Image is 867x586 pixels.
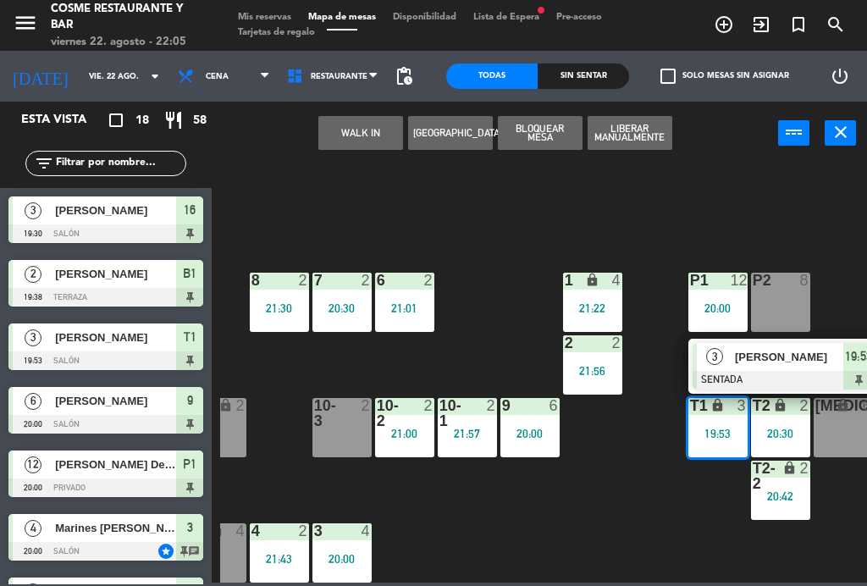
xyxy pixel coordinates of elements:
span: 2 [25,266,41,283]
div: 2 [298,523,308,539]
i: power_input [784,122,804,142]
span: [PERSON_NAME] [55,265,176,283]
span: 3 [25,329,41,346]
div: 2 [799,398,809,413]
span: Disponibilidad [384,13,465,22]
i: lock [836,398,850,412]
span: 6 [25,393,41,410]
div: 12 [730,273,747,288]
div: 20:00 [688,302,748,314]
span: [PERSON_NAME] [55,392,176,410]
div: 21:57 [438,428,497,439]
input: Filtrar por nombre... [54,154,185,173]
span: check_box_outline_blank [660,69,676,84]
span: Mapa de mesas [300,13,384,22]
button: menu [13,10,38,41]
span: pending_actions [394,66,414,86]
div: 4 [361,523,371,539]
div: Todas [446,64,538,89]
i: menu [13,10,38,36]
span: 9 [187,390,193,411]
button: WALK IN [318,116,403,150]
div: 2 [235,398,246,413]
div: T2 [753,398,754,413]
div: 19:53 [688,428,748,439]
i: lock [773,398,787,412]
div: 2 [361,398,371,413]
span: P1 [183,454,196,474]
div: Esta vista [8,110,122,130]
button: Liberar Manualmente [588,116,672,150]
div: 21:43 [250,553,309,565]
span: [PERSON_NAME] [55,329,176,346]
i: lock [218,398,233,412]
div: T2-2 [753,461,754,491]
i: power_settings_new [830,66,850,86]
div: 21:00 [375,428,434,439]
i: filter_list [34,153,54,174]
span: 3 [706,348,723,365]
span: Lista de Espera [465,13,548,22]
div: 20:42 [751,490,810,502]
span: Pre-acceso [548,13,610,22]
span: Marines [PERSON_NAME]/Coca Cola [55,519,176,537]
div: Sin sentar [538,64,629,89]
span: Tarjetas de regalo [229,28,323,37]
button: close [825,120,856,146]
div: T1 [690,398,691,413]
span: Cena [206,72,229,81]
div: 21:30 [250,302,309,314]
i: restaurant [163,110,184,130]
i: turned_in_not [788,14,809,35]
div: Cosme Restaurante y Bar [51,1,204,34]
div: 4 [611,273,621,288]
span: 12 [25,456,41,473]
button: [GEOGRAPHIC_DATA] [408,116,493,150]
i: exit_to_app [751,14,771,35]
button: power_input [778,120,809,146]
div: 20:00 [312,553,372,565]
div: 2 [361,273,371,288]
span: [PERSON_NAME] De La [PERSON_NAME] [55,456,176,473]
div: 2 [799,461,809,476]
span: [PERSON_NAME] [55,202,176,219]
div: 10-3 [314,398,315,428]
div: 9 [502,398,503,413]
div: P1 [690,273,691,288]
span: 4 [25,520,41,537]
div: P2 [753,273,754,288]
i: lock [710,398,725,412]
span: T1 [184,327,196,347]
button: Bloquear Mesa [498,116,583,150]
div: 3 [737,398,747,413]
div: [MEDICAL_DATA] [815,398,816,413]
div: 20:00 [500,428,560,439]
span: Mis reservas [229,13,300,22]
div: 6 [549,398,559,413]
i: lock [585,273,599,287]
span: 16 [184,200,196,220]
div: 21:56 [563,365,622,377]
div: 21:22 [563,302,622,314]
span: 18 [135,111,149,130]
div: 2 [298,273,308,288]
div: 8 [251,273,252,288]
span: 58 [193,111,207,130]
span: fiber_manual_record [536,5,546,15]
span: RESERVAR MESA [705,10,743,39]
i: crop_square [106,110,126,130]
div: viernes 22. agosto - 22:05 [51,34,204,51]
span: WALK IN [743,10,780,39]
i: add_circle_outline [714,14,734,35]
span: 3 [187,517,193,538]
div: 8 [799,273,809,288]
label: Solo mesas sin asignar [660,69,789,84]
i: search [826,14,846,35]
span: BUSCAR [817,10,854,39]
span: [PERSON_NAME] [735,348,843,366]
div: 2 [611,335,621,351]
div: 4 [235,523,246,539]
